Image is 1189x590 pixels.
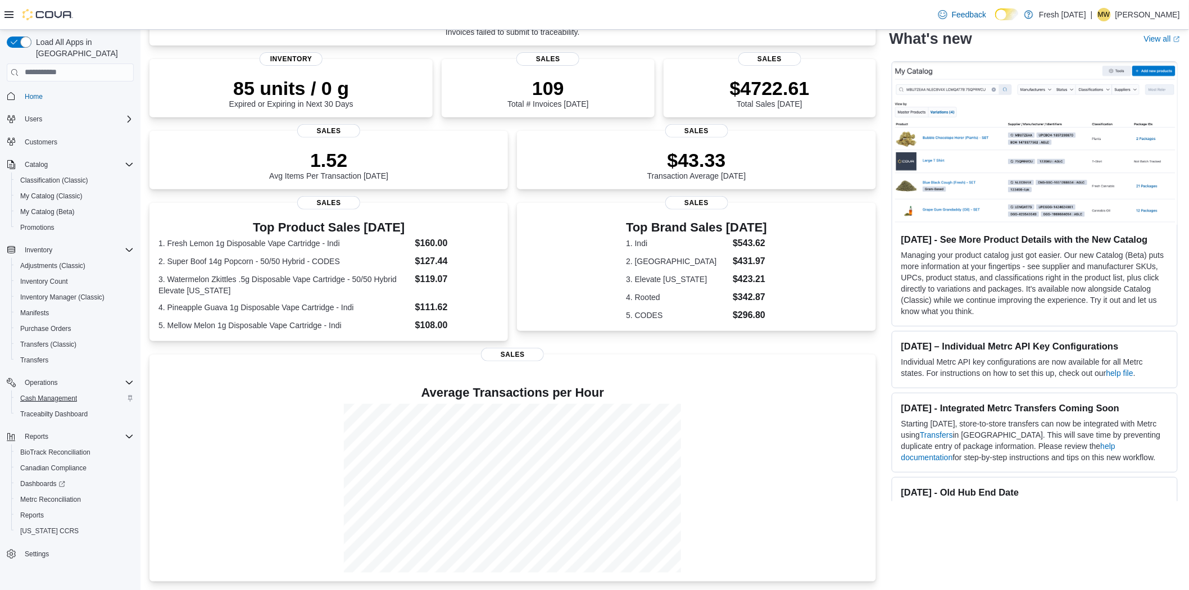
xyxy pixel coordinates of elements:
span: Inventory [25,246,52,255]
a: Canadian Compliance [16,461,91,475]
a: Inventory Count [16,275,72,288]
input: Dark Mode [995,8,1019,20]
span: Feedback [952,9,986,20]
p: 109 [507,77,588,99]
span: Adjustments (Classic) [16,259,134,273]
span: Purchase Orders [16,322,134,335]
dd: $111.62 [415,301,500,314]
span: Operations [25,378,58,387]
p: Managing your product catalog just got easier. Our new Catalog (Beta) puts more information at yo... [901,249,1168,317]
button: My Catalog (Classic) [11,188,138,204]
span: BioTrack Reconciliation [20,448,90,457]
dt: 1. Fresh Lemon 1g Disposable Vape Cartridge - Indi [158,238,411,249]
dd: $119.07 [415,273,500,286]
span: Traceabilty Dashboard [20,410,88,419]
span: Settings [25,550,49,559]
p: $43.33 [647,149,746,171]
a: Transfers [920,430,953,439]
span: My Catalog (Beta) [20,207,75,216]
a: Reports [16,509,48,522]
span: Customers [25,138,57,147]
a: Feedback [934,3,991,26]
span: My Catalog (Beta) [16,205,134,219]
button: Customers [2,134,138,150]
button: My Catalog (Beta) [11,204,138,220]
span: Inventory Count [20,277,68,286]
span: Sales [665,196,728,210]
span: Canadian Compliance [16,461,134,475]
button: Promotions [11,220,138,235]
span: Reports [20,430,134,443]
button: Inventory Manager (Classic) [11,289,138,305]
h3: [DATE] - Integrated Metrc Transfers Coming Soon [901,402,1168,414]
span: Catalog [20,158,134,171]
p: [PERSON_NAME] [1115,8,1180,21]
span: Classification (Classic) [16,174,134,187]
a: Adjustments (Classic) [16,259,90,273]
dt: 5. Mellow Melon 1g Disposable Vape Cartridge - Indi [158,320,411,331]
button: Metrc Reconciliation [11,492,138,507]
a: Promotions [16,221,59,234]
dt: 1. Indi [626,238,728,249]
span: Metrc Reconciliation [20,495,81,504]
button: Inventory [2,242,138,258]
span: Operations [20,376,134,389]
div: Maddie Williams [1097,8,1111,21]
span: Dashboards [20,479,65,488]
span: MW [1098,8,1110,21]
span: Inventory Manager (Classic) [16,291,134,304]
div: Total # Invoices [DATE] [507,77,588,108]
button: Transfers [11,352,138,368]
div: Total Sales [DATE] [730,77,810,108]
p: 85 units / 0 g [229,77,353,99]
div: Transaction Average [DATE] [647,149,746,180]
span: Canadian Compliance [20,464,87,473]
dd: $423.21 [733,273,767,286]
span: Sales [297,196,360,210]
button: Inventory [20,243,57,257]
a: Customers [20,135,62,149]
span: Inventory Manager (Classic) [20,293,105,302]
span: My Catalog (Classic) [20,192,83,201]
dd: $160.00 [415,237,500,250]
svg: External link [1173,35,1180,42]
dt: 4. Rooted [626,292,728,303]
a: Transfers [16,353,53,367]
span: Transfers [16,353,134,367]
button: [US_STATE] CCRS [11,523,138,539]
a: BioTrack Reconciliation [16,446,95,459]
h4: Average Transactions per Hour [158,386,867,400]
div: Expired or Expiring in Next 30 Days [229,77,353,108]
h3: [DATE] - Old Hub End Date [901,487,1168,498]
button: Cash Management [11,391,138,406]
button: Users [20,112,47,126]
a: View allExternal link [1144,34,1180,43]
span: Inventory [260,52,323,66]
span: Inventory Count [16,275,134,288]
span: Catalog [25,160,48,169]
a: Cash Management [16,392,81,405]
span: Dashboards [16,477,134,491]
a: Dashboards [16,477,70,491]
button: Traceabilty Dashboard [11,406,138,422]
span: Settings [20,547,134,561]
span: Load All Apps in [GEOGRAPHIC_DATA] [31,37,134,59]
span: Sales [738,52,801,66]
button: Home [2,88,138,105]
span: Classification (Classic) [20,176,88,185]
p: $4722.61 [730,77,810,99]
span: Manifests [20,308,49,317]
button: Settings [2,546,138,562]
a: Inventory Manager (Classic) [16,291,109,304]
button: Classification (Classic) [11,173,138,188]
dd: $342.87 [733,291,767,304]
img: Cova [22,9,73,20]
span: Traceabilty Dashboard [16,407,134,421]
span: Sales [297,124,360,138]
span: Reports [20,511,44,520]
span: Sales [481,348,544,361]
button: Purchase Orders [11,321,138,337]
button: Transfers (Classic) [11,337,138,352]
span: Metrc Reconciliation [16,493,134,506]
span: Users [20,112,134,126]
